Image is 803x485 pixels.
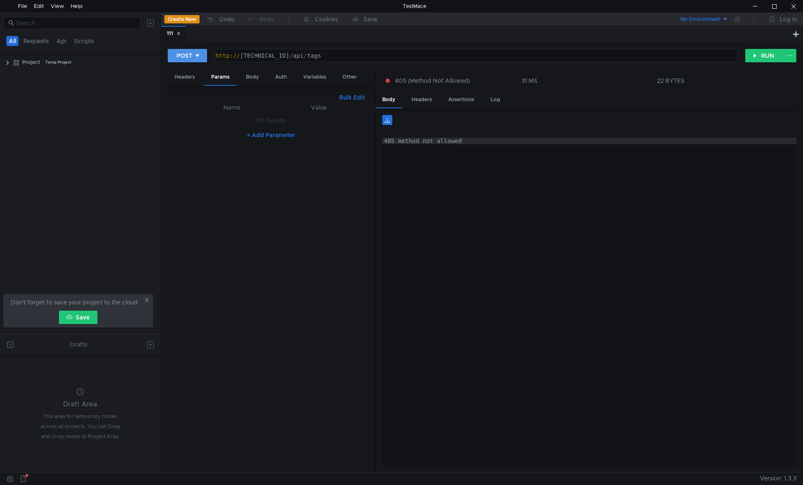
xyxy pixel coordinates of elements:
div: Headers [168,69,202,85]
div: Auth [269,69,294,85]
div: Project [22,56,40,69]
div: Redo [259,14,274,24]
button: Redo [240,13,280,26]
div: Drafts [70,339,87,350]
div: Headers [405,92,439,107]
div: Variables [297,69,333,85]
button: POST [168,49,207,62]
button: Create New [164,15,199,23]
button: + Add Parameter [243,130,299,140]
button: Save [59,311,97,324]
span: 405 (Method Not Allowed) [395,76,470,85]
div: 22 BYTES [657,77,685,84]
button: No Environment [670,13,729,26]
button: All [6,36,18,46]
div: POST [176,51,192,60]
div: Params [205,69,236,86]
div: Undo [219,14,235,24]
div: Body [376,92,402,108]
div: Assertions [442,92,481,107]
div: Temp Project [45,56,72,69]
button: Scripts [72,36,97,46]
nz-embed-empty: No Results [256,117,286,124]
th: Value [276,102,361,112]
th: Name [188,102,276,112]
button: Undo [199,13,240,26]
div: Log In [780,14,797,24]
span: Version: 1.3.3 [760,472,796,485]
span: Don't forget to save your project to the cloud [11,297,138,307]
div: 111 [167,29,181,38]
input: Search... [16,18,136,28]
button: Api [54,36,69,46]
div: Log [484,92,507,107]
div: No Environment [680,15,720,23]
button: Requests [21,36,51,46]
button: Bulk Edit [336,92,368,102]
div: Other [336,69,363,85]
div: Cookies [315,14,338,24]
div: 31 MS [522,77,537,84]
div: Save [363,16,377,22]
div: Body [239,69,266,85]
button: RUN [745,49,783,62]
